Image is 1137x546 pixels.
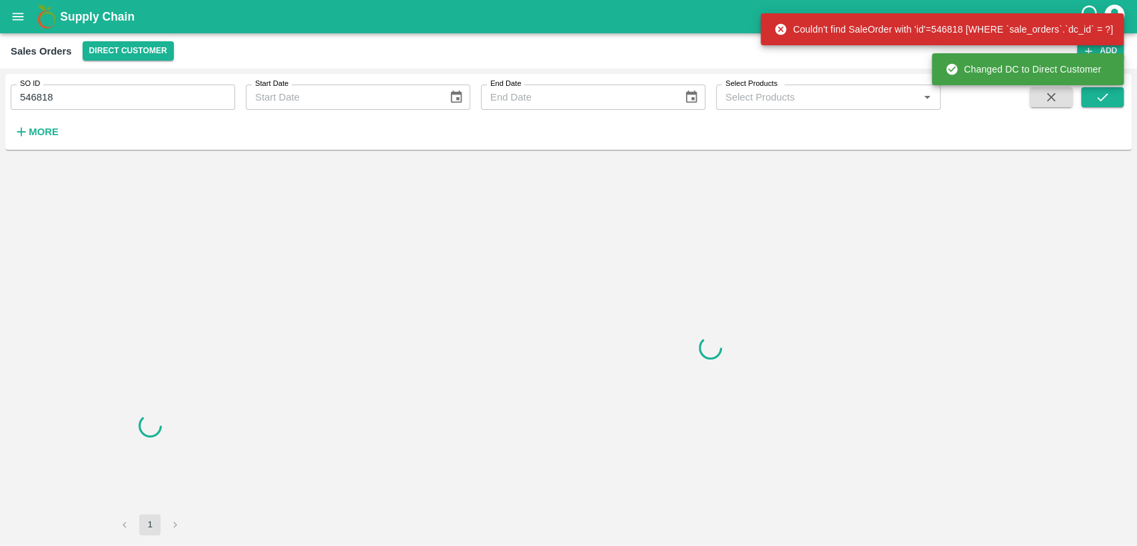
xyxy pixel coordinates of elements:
div: account of current user [1102,3,1126,31]
input: Enter SO ID [11,85,235,110]
img: logo [33,3,60,30]
input: Select Products [720,89,915,106]
label: Select Products [725,79,777,89]
b: Supply Chain [60,10,135,23]
input: End Date [481,85,673,110]
label: SO ID [20,79,40,89]
label: End Date [490,79,521,89]
button: open drawer [3,1,33,32]
input: Start Date [246,85,438,110]
div: Changed DC to Direct Customer [945,57,1101,81]
button: Choose date [444,85,469,110]
strong: More [29,127,59,137]
div: customer-support [1079,5,1102,29]
label: Start Date [255,79,288,89]
button: More [11,121,62,143]
button: Choose date [679,85,704,110]
button: Select DC [83,41,174,61]
a: Supply Chain [60,7,1079,26]
div: Sales Orders [11,43,72,60]
div: Couldn't find SaleOrder with 'id'=546818 [WHERE `sale_orders`.`dc_id` = ?] [774,17,1113,41]
button: page 1 [139,514,161,535]
nav: pagination navigation [112,514,188,535]
button: Open [919,89,936,106]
